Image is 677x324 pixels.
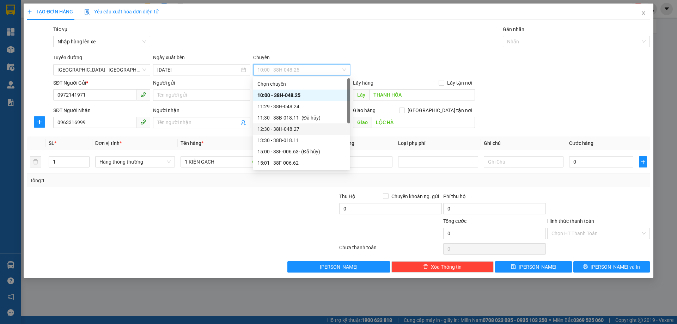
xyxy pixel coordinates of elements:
span: Lấy hàng [353,80,373,86]
span: Tổng cước [443,218,466,224]
span: 10:00 - 38H-048.25 [257,65,346,75]
span: SL [49,140,54,146]
input: 0 [328,156,392,167]
img: icon [84,9,90,15]
div: 10:00 - 38H-048.25 [257,91,346,99]
span: close [641,10,646,16]
span: Cước hàng [569,140,593,146]
span: Yêu cầu xuất hóa đơn điện tử [84,9,159,14]
span: [PERSON_NAME] và In [591,263,640,271]
button: printer[PERSON_NAME] và In [573,261,650,273]
span: plus [639,159,646,165]
input: Dọc đường [372,117,475,128]
span: Đơn vị tính [95,140,122,146]
span: [PERSON_NAME] [320,263,358,271]
span: [GEOGRAPHIC_DATA] tận nơi [405,106,475,114]
button: Close [634,4,653,23]
span: phone [140,92,146,97]
span: user-add [240,120,246,126]
button: deleteXóa Thông tin [391,261,494,273]
div: Ngày xuất bến [153,54,250,64]
input: Dọc đường [369,89,475,100]
span: plus [34,119,45,125]
div: Người nhận [153,106,250,114]
div: 15:00 - 38F-006.63 - (Đã hủy) [257,148,346,155]
span: Lấy tận nơi [444,79,475,87]
div: Người gửi [153,79,250,87]
label: Tác vụ [53,26,67,32]
button: delete [30,156,41,167]
span: Chuyển khoản ng. gửi [389,192,442,200]
span: delete [423,264,428,270]
div: Chưa thanh toán [338,244,443,256]
span: save [511,264,516,270]
span: Giao hàng [353,108,376,113]
span: phone [140,119,146,125]
span: [PERSON_NAME] [519,263,556,271]
div: Chuyến [253,54,350,64]
span: TẠO ĐƠN HÀNG [27,9,73,14]
span: Giao [353,117,372,128]
th: Ghi chú [481,136,566,150]
label: Gán nhãn [503,26,524,32]
button: [PERSON_NAME] [287,261,390,273]
label: Hình thức thanh toán [547,218,594,224]
th: Loại phụ phí [395,136,481,150]
span: Tên hàng [181,140,203,146]
div: Phí thu hộ [443,192,546,203]
span: Nhập hàng lên xe [57,36,146,47]
input: 13/08/2025 [157,66,239,74]
button: save[PERSON_NAME] [495,261,572,273]
div: SĐT Người Gửi [53,79,150,87]
span: Hà Nội - Hà Tĩnh [57,65,146,75]
span: plus [27,9,32,14]
button: plus [34,116,45,128]
div: Chọn chuyến [257,80,346,88]
div: 11:29 - 38H-048.24 [257,103,346,110]
span: Lấy [353,89,369,100]
input: Ghi Chú [484,156,563,167]
span: Hàng thông thường [99,157,171,167]
span: printer [583,264,588,270]
div: 13:30 - 38B-018.11 [257,136,346,144]
div: 12:30 - 38H-048.27 [257,125,346,133]
span: Xóa Thông tin [431,263,462,271]
div: Tổng: 1 [30,177,261,184]
span: Thu Hộ [339,194,355,199]
input: VD: Bàn, Ghế [181,156,260,167]
div: Tuyến đường [53,54,150,64]
div: SĐT Người Nhận [53,106,150,114]
div: Chọn chuyến [253,78,350,90]
div: 11:30 - 38B-018.11 - (Đã hủy) [257,114,346,122]
button: plus [639,156,647,167]
div: 15:01 - 38F-006.62 [257,159,346,167]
